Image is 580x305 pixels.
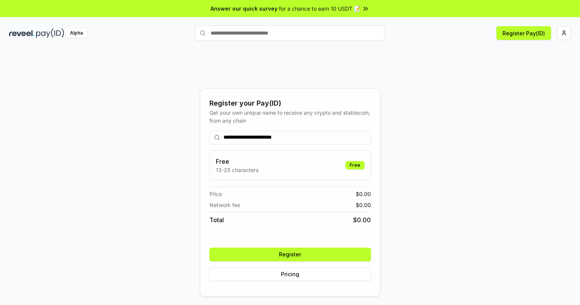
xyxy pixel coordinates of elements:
[209,267,371,281] button: Pricing
[209,109,371,125] div: Get your own unique name to receive any crypto and stablecoin, from any chain
[209,248,371,261] button: Register
[211,5,277,13] span: Answer our quick survey
[209,98,371,109] div: Register your Pay(ID)
[209,190,222,198] span: Price
[216,157,258,166] h3: Free
[66,28,87,38] div: Alpha
[36,28,64,38] img: pay_id
[356,190,371,198] span: $ 0.00
[9,28,35,38] img: reveel_dark
[356,201,371,209] span: $ 0.00
[496,26,551,40] button: Register Pay(ID)
[345,161,364,169] div: Free
[209,201,240,209] span: Network fee
[209,215,224,224] span: Total
[216,166,258,174] p: 13-25 characters
[279,5,360,13] span: for a chance to earn 10 USDT 📝
[353,215,371,224] span: $ 0.00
